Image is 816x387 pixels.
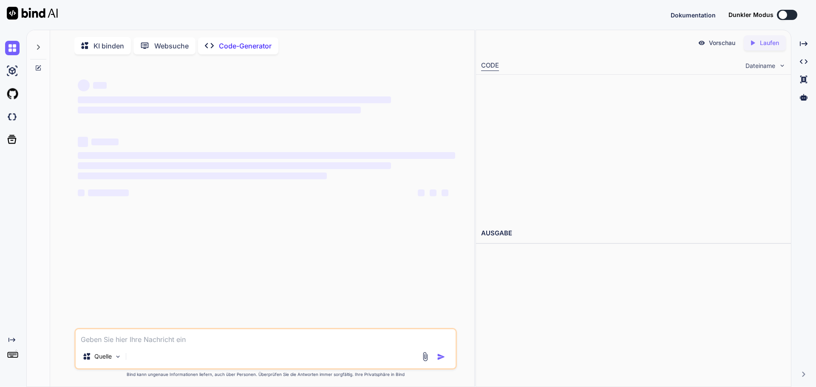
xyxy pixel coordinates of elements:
img: darkCloudIdeIcon [5,110,20,124]
font: CODE [481,61,499,69]
font: Laufen [760,39,779,46]
img: ai-studio [5,64,20,78]
img: Modelle auswählen [114,353,122,360]
font: KI binden [93,42,124,50]
font: Dokumentation [671,11,716,19]
img: Symbol [437,353,445,361]
font: Dateiname [745,62,775,69]
img: Vorschau [698,39,705,47]
font: Quelle [94,353,112,360]
font: Code-Generator [219,42,272,50]
font: Websuche [154,42,189,50]
font: AUSGABE [481,229,512,237]
img: chat [5,41,20,55]
font: Vorschau [709,39,735,46]
font: Dunkler Modus [728,11,773,18]
img: Chevron nach unten [779,62,786,69]
img: githubLight [5,87,20,101]
img: KI binden [7,7,58,20]
button: Dokumentation [671,11,716,20]
img: Anhang [420,352,430,362]
font: Bind kann ungenaue Informationen liefern, auch über Personen. Überprüfen Sie die Antworten immer ... [127,372,405,377]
